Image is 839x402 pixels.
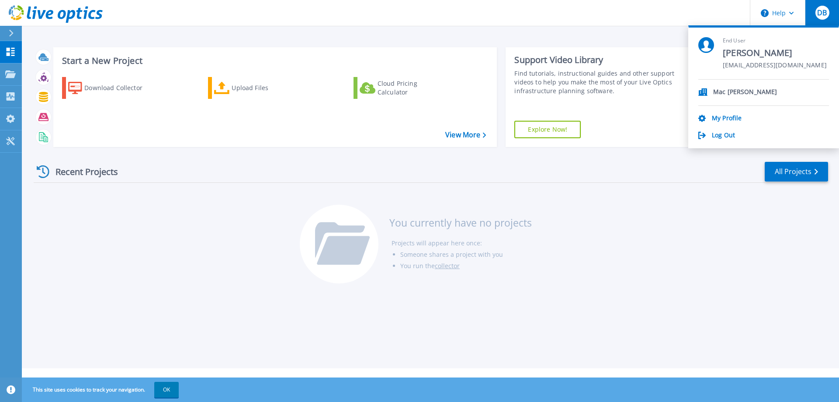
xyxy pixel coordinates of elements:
a: View More [445,131,486,139]
h3: Start a New Project [62,56,486,66]
span: DB [817,9,827,16]
a: All Projects [765,162,828,182]
a: Explore Now! [514,121,581,138]
span: [PERSON_NAME] [723,47,827,59]
li: Projects will appear here once: [392,238,532,249]
a: Download Collector [62,77,159,99]
button: OK [154,382,179,398]
div: Support Video Library [514,54,679,66]
span: End User [723,37,827,45]
h3: You currently have no projects [389,218,532,227]
div: Upload Files [232,79,302,97]
div: Find tutorials, instructional guides and other support videos to help you make the most of your L... [514,69,679,95]
a: Upload Files [208,77,305,99]
div: Cloud Pricing Calculator [378,79,447,97]
div: Download Collector [84,79,154,97]
li: You run the [400,260,532,272]
a: Log Out [712,132,735,140]
div: Recent Projects [34,161,130,182]
a: Cloud Pricing Calculator [354,77,451,99]
li: Someone shares a project with you [400,249,532,260]
a: My Profile [712,115,742,123]
a: collector [435,262,460,270]
p: Mac [PERSON_NAME] [713,88,777,97]
span: This site uses cookies to track your navigation. [24,382,179,398]
span: [EMAIL_ADDRESS][DOMAIN_NAME] [723,62,827,70]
